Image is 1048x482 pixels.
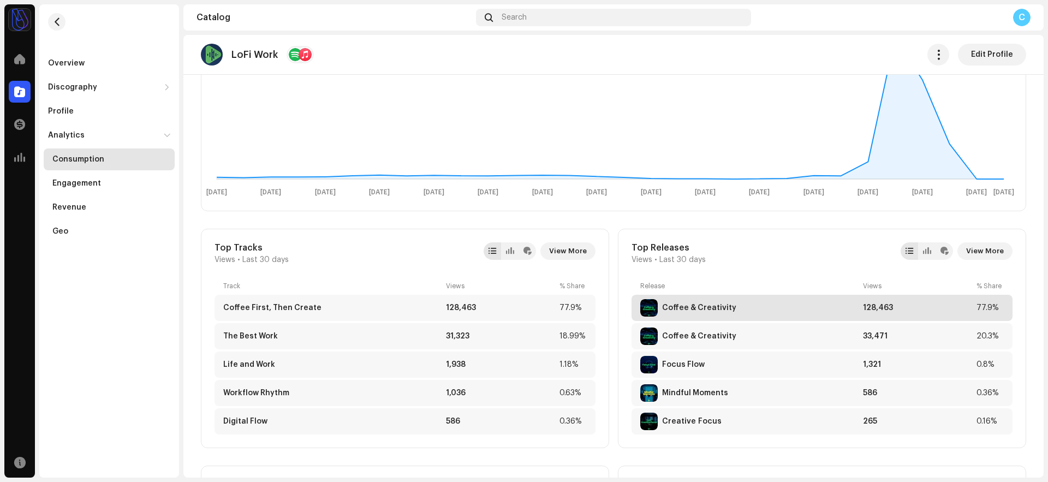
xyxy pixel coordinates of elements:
[478,189,498,196] text: [DATE]
[662,304,736,312] div: Coffee & Creativity
[549,240,587,262] span: View More
[966,240,1004,262] span: View More
[695,189,716,196] text: [DATE]
[559,360,587,369] div: 1.18%
[237,255,240,264] span: •
[632,255,652,264] span: Views
[52,155,104,164] div: Consumption
[223,282,442,290] div: Track
[976,332,1004,341] div: 20.3%
[640,282,859,290] div: Release
[206,189,227,196] text: [DATE]
[242,255,289,264] span: Last 30 days
[44,76,175,98] re-m-nav-dropdown: Discography
[640,356,658,373] img: 9147F413-684D-4E84-8F86-D3E7C3FAC89C
[912,189,933,196] text: [DATE]
[223,332,278,341] div: The Best Work
[201,44,223,66] img: 25f52358-f6b5-4eee-9a8f-957873eb6a95
[44,172,175,194] re-m-nav-item: Engagement
[958,44,1026,66] button: Edit Profile
[446,304,555,312] div: 128,463
[532,189,553,196] text: [DATE]
[957,242,1013,260] button: View More
[863,360,972,369] div: 1,321
[586,189,607,196] text: [DATE]
[976,389,1004,397] div: 0.36%
[976,360,1004,369] div: 0.8%
[502,13,527,22] span: Search
[223,389,289,397] div: Workflow Rhythm
[446,360,555,369] div: 1,938
[44,148,175,170] re-m-nav-item: Consumption
[48,83,97,92] div: Discography
[863,417,972,426] div: 265
[662,389,728,397] div: Mindful Moments
[640,384,658,402] img: 055E7EFE-36EC-4117-BC5E-6B21FC4F1423
[48,107,74,116] div: Profile
[52,227,68,236] div: Geo
[662,332,736,341] div: Coffee & Creativity
[803,189,824,196] text: [DATE]
[659,255,706,264] span: Last 30 days
[632,242,706,253] div: Top Releases
[640,413,658,430] img: 23F2BC4F-6707-4831-A03B-DA02F66C6B11
[215,255,235,264] span: Views
[662,360,705,369] div: Focus Flow
[971,44,1013,66] span: Edit Profile
[640,328,658,345] img: 4E496C0D-90B4-4D99-9609-4D8D9E65B9FC
[231,49,278,61] p: LoFi Work
[559,417,587,426] div: 0.36%
[863,282,972,290] div: Views
[223,360,275,369] div: Life and Work
[1013,9,1031,26] div: C
[44,52,175,74] re-m-nav-item: Overview
[44,197,175,218] re-m-nav-item: Revenue
[48,131,85,140] div: Analytics
[315,189,336,196] text: [DATE]
[858,189,878,196] text: [DATE]
[654,255,657,264] span: •
[559,332,587,341] div: 18.99%
[215,242,289,253] div: Top Tracks
[196,13,472,22] div: Catalog
[559,389,587,397] div: 0.63%
[662,417,722,426] div: Creative Focus
[369,189,390,196] text: [DATE]
[223,417,267,426] div: Digital Flow
[540,242,596,260] button: View More
[44,100,175,122] re-m-nav-item: Profile
[863,332,972,341] div: 33,471
[976,417,1004,426] div: 0.16%
[446,389,555,397] div: 1,036
[993,189,1014,196] text: [DATE]
[559,282,587,290] div: % Share
[976,304,1004,312] div: 77.9%
[446,282,555,290] div: Views
[966,189,987,196] text: [DATE]
[52,203,86,212] div: Revenue
[223,304,321,312] div: Coffee First, Then Create
[424,189,444,196] text: [DATE]
[559,304,587,312] div: 77.9%
[44,124,175,242] re-m-nav-dropdown: Analytics
[863,304,972,312] div: 128,463
[640,299,658,317] img: F31394BA-26AF-4EE4-B37D-57FA15DFEEE0
[641,189,662,196] text: [DATE]
[9,9,31,31] img: e5bc8556-b407-468f-b79f-f97bf8540664
[52,179,101,188] div: Engagement
[44,221,175,242] re-m-nav-item: Geo
[976,282,1004,290] div: % Share
[446,332,555,341] div: 31,323
[863,389,972,397] div: 586
[749,189,770,196] text: [DATE]
[260,189,281,196] text: [DATE]
[48,59,85,68] div: Overview
[446,417,555,426] div: 586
